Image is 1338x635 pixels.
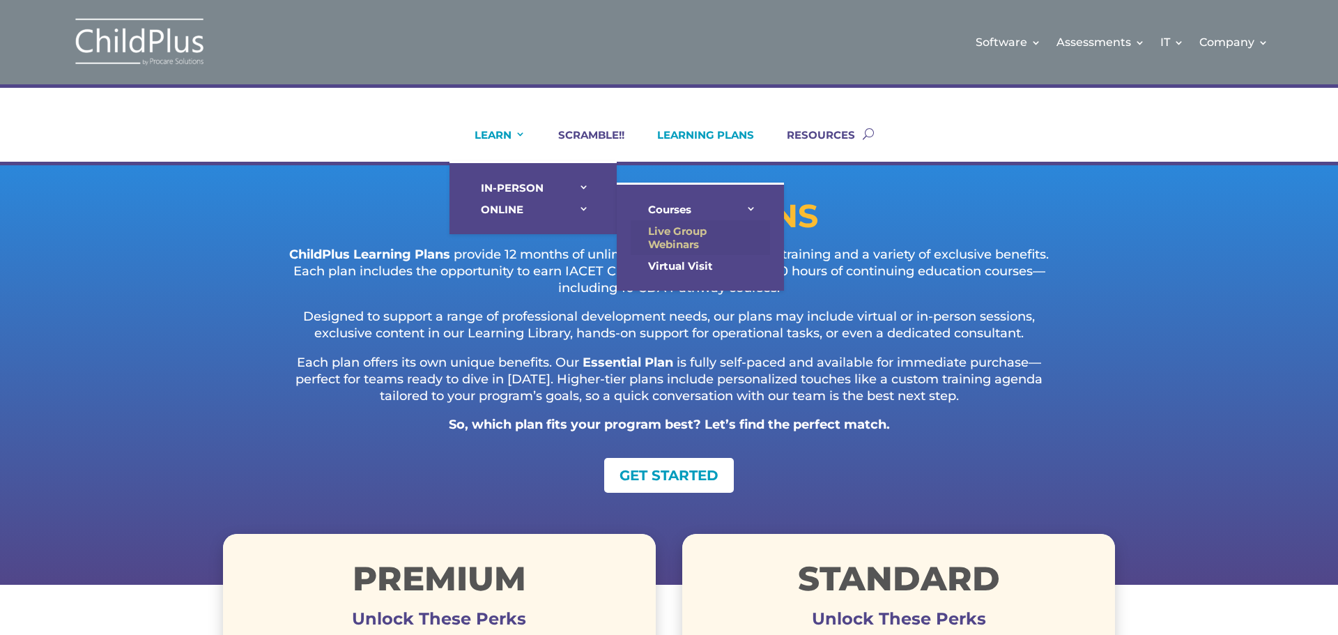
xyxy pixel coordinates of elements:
h1: LEARNING PLANS [223,200,1115,239]
strong: Essential Plan [583,355,673,370]
a: SCRAMBLE!! [541,128,624,162]
p: Each plan offers its own unique benefits. Our is fully self-paced and available for immediate pur... [279,355,1059,417]
iframe: Chat Widget [1268,568,1338,635]
a: IT [1160,14,1184,70]
p: Designed to support a range of professional development needs, our plans may include virtual or i... [279,309,1059,355]
a: LEARNING PLANS [640,128,754,162]
strong: ChildPlus Learning Plans [289,247,450,262]
a: RESOURCES [769,128,855,162]
h1: Premium [223,562,656,602]
a: Software [976,14,1041,70]
p: provide 12 months of unlimited access to expert-led training and a variety of exclusive benefits.... [279,247,1059,309]
h1: STANDARD [682,562,1115,602]
a: Live Group Webinars [631,220,770,255]
a: GET STARTED [604,458,734,493]
h3: Unlock These Perks [223,619,656,626]
a: IN-PERSON [463,177,603,199]
a: ONLINE [463,199,603,220]
a: Assessments [1056,14,1145,70]
a: Virtual Visit [631,255,770,277]
a: Company [1199,14,1268,70]
strong: So, which plan fits your program best? Let’s find the perfect match. [449,417,890,432]
h3: Unlock These Perks [682,619,1115,626]
a: Courses [631,199,770,220]
a: LEARN [457,128,525,162]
